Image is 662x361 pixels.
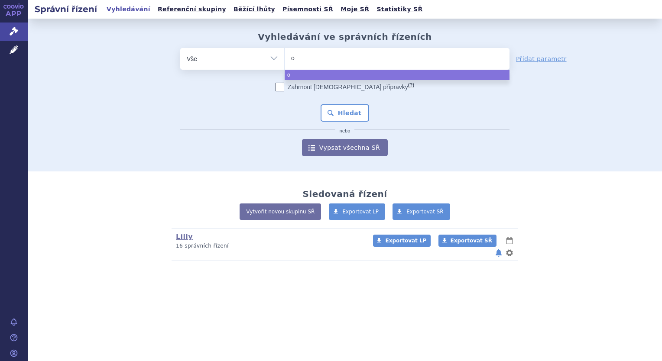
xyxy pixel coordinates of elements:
a: Vytvořit novou skupinu SŘ [240,203,321,220]
button: nastavení [505,248,514,258]
span: Exportovat LP [385,238,426,244]
button: notifikace [494,248,503,258]
span: Exportovat LP [343,209,379,215]
label: Zahrnout [DEMOGRAPHIC_DATA] přípravky [276,83,414,91]
i: nebo [335,129,355,134]
a: Běžící lhůty [231,3,278,15]
button: Hledat [321,104,370,122]
a: Referenční skupiny [155,3,229,15]
h2: Správní řízení [28,3,104,15]
a: Písemnosti SŘ [280,3,336,15]
button: lhůty [505,235,514,246]
a: Exportovat LP [329,203,386,220]
span: Exportovat SŘ [406,209,444,215]
a: Lilly [176,232,193,241]
a: Exportovat LP [373,235,431,247]
a: Přidat parametr [516,55,567,63]
h2: Sledovaná řízení [302,189,387,199]
a: Exportovat SŘ [393,203,450,220]
li: o [285,70,509,80]
a: Exportovat SŘ [438,235,497,247]
a: Vypsat všechna SŘ [302,139,388,156]
abbr: (?) [408,82,414,88]
a: Statistiky SŘ [374,3,425,15]
p: 16 správních řízení [176,242,362,250]
span: Exportovat SŘ [451,238,492,244]
a: Vyhledávání [104,3,153,15]
h2: Vyhledávání ve správních řízeních [258,32,432,42]
a: Moje SŘ [338,3,372,15]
